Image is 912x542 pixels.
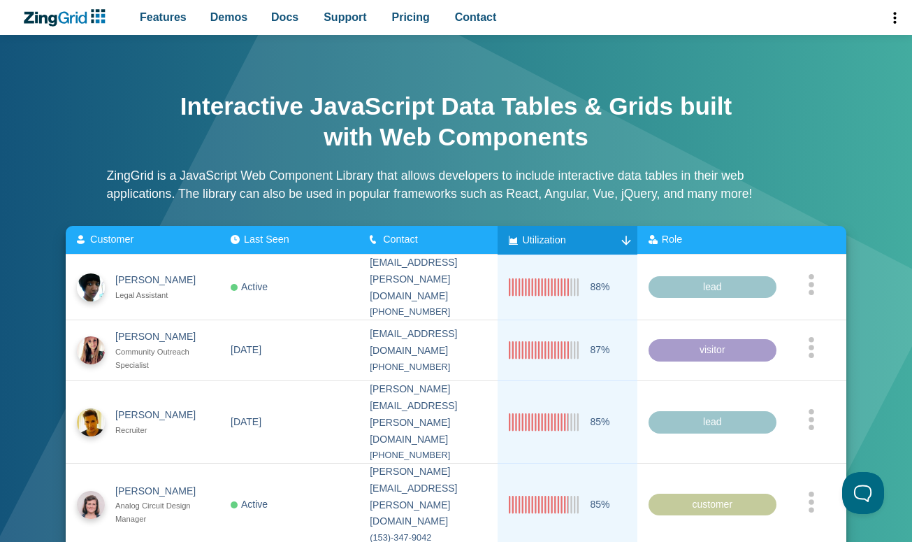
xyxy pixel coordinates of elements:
[115,289,208,302] div: Legal Assistant
[115,424,208,437] div: Recruiter
[115,407,208,424] div: [PERSON_NAME]
[271,8,298,27] span: Docs
[210,8,247,27] span: Demos
[370,255,486,304] div: [EMAIL_ADDRESS][PERSON_NAME][DOMAIN_NAME]
[115,329,208,345] div: [PERSON_NAME]
[590,413,609,430] span: 85%
[115,499,208,526] div: Analog Circuit Design Manager
[590,496,609,513] span: 85%
[370,448,486,463] div: [PHONE_NUMBER]
[370,359,486,375] div: [PHONE_NUMBER]
[590,342,609,359] span: 87%
[177,91,736,152] h1: Interactive JavaScript Data Tables & Grids built with Web Components
[370,326,486,359] div: [EMAIL_ADDRESS][DOMAIN_NAME]
[392,8,430,27] span: Pricing
[231,278,268,295] div: Active
[140,8,187,27] span: Features
[90,234,133,245] span: Customer
[22,9,113,27] a: ZingChart Logo. Click to return to the homepage
[107,166,806,204] p: ZingGrid is a JavaScript Web Component Library that allows developers to include interactive data...
[590,279,609,296] span: 88%
[231,496,268,513] div: Active
[649,493,776,515] div: customer
[522,234,565,245] span: Utilization
[662,234,683,245] span: Role
[649,411,776,433] div: lead
[115,345,208,372] div: Community Outreach Specialist
[842,472,884,514] iframe: Help Scout Beacon - Open
[231,413,261,430] div: [DATE]
[370,464,486,530] div: [PERSON_NAME][EMAIL_ADDRESS][PERSON_NAME][DOMAIN_NAME]
[370,304,486,320] div: [PHONE_NUMBER]
[324,8,366,27] span: Support
[649,276,776,298] div: lead
[383,234,418,245] span: Contact
[455,8,497,27] span: Contact
[649,339,776,362] div: visitor
[231,342,261,359] div: [DATE]
[244,234,289,245] span: Last Seen
[370,381,486,448] div: [PERSON_NAME][EMAIL_ADDRESS][PERSON_NAME][DOMAIN_NAME]
[115,483,208,499] div: [PERSON_NAME]
[115,272,208,289] div: [PERSON_NAME]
